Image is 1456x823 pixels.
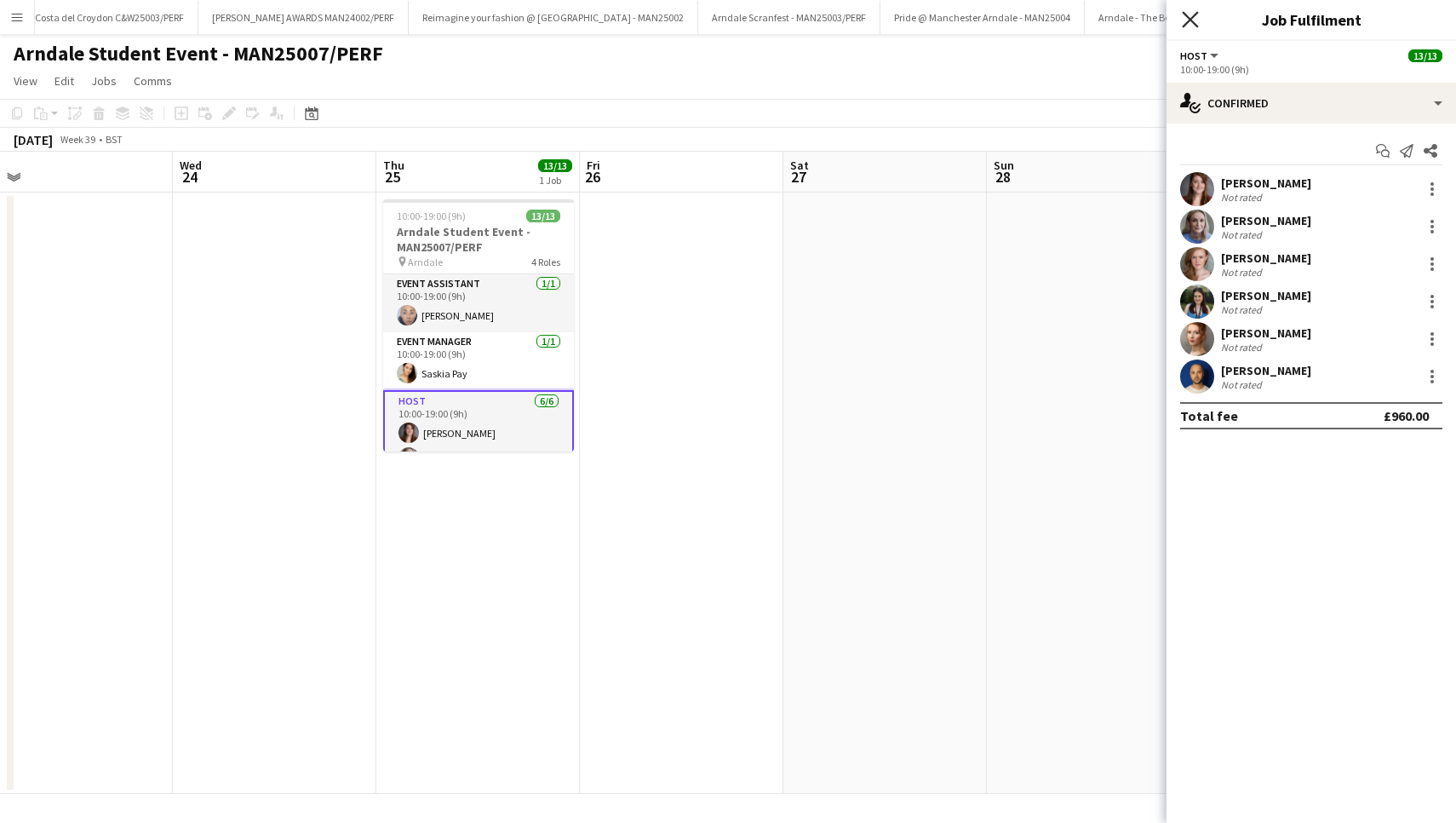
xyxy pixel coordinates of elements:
[1167,83,1456,124] div: Confirmed
[1167,9,1456,31] h3: Job Fulfilment
[127,70,179,92] a: Comms
[408,256,443,268] span: Arndale
[1180,407,1238,424] div: Total fee
[383,199,574,452] app-job-card: 10:00-19:00 (9h)13/13Arndale Student Event - MAN25007/PERF Arndale4 RolesEvent Assistant1/110:00-...
[1384,407,1429,424] div: £960.00
[1221,228,1265,241] div: Not rated
[698,1,880,34] button: Arndale Scranfest - MAN25003/PERF
[177,167,202,187] span: 24
[1180,63,1442,76] div: 10:00-19:00 (9h)
[7,70,44,92] a: View
[106,133,123,146] div: BST
[381,167,404,187] span: 25
[1221,341,1265,354] div: Not rated
[539,174,571,187] div: 1 Job
[880,1,1085,34] button: Pride @ Manchester Arndale - MAN25004
[788,167,809,187] span: 27
[383,224,574,255] h3: Arndale Student Event - MAN25007/PERF
[584,167,600,187] span: 26
[21,1,198,34] button: Costa del Croydon C&W25003/PERF
[180,158,202,173] span: Wed
[54,73,74,89] span: Edit
[538,159,572,172] span: 13/13
[1221,288,1311,303] div: [PERSON_NAME]
[1221,303,1265,316] div: Not rated
[134,73,172,89] span: Comms
[1221,378,1265,391] div: Not rated
[991,167,1014,187] span: 28
[84,70,123,92] a: Jobs
[587,158,600,173] span: Fri
[1221,266,1265,279] div: Not rated
[56,133,99,146] span: Week 39
[526,210,560,222] span: 13/13
[48,70,81,92] a: Edit
[1180,49,1221,62] button: Host
[1221,250,1311,266] div: [PERSON_NAME]
[14,131,53,148] div: [DATE]
[1085,1,1309,34] button: Arndale - The Beauty In You - MAN25006/PERF
[91,73,117,89] span: Jobs
[1221,325,1311,341] div: [PERSON_NAME]
[14,73,37,89] span: View
[1221,176,1311,191] div: [PERSON_NAME]
[383,390,574,575] app-card-role: Host6/610:00-19:00 (9h)[PERSON_NAME][PERSON_NAME]
[409,1,698,34] button: Reimagine your fashion @ [GEOGRAPHIC_DATA] - MAN25002
[1408,49,1442,62] span: 13/13
[1221,213,1311,228] div: [PERSON_NAME]
[790,158,809,173] span: Sat
[994,158,1014,173] span: Sun
[383,274,574,332] app-card-role: Event Assistant1/110:00-19:00 (9h)[PERSON_NAME]
[531,256,560,268] span: 4 Roles
[1221,363,1311,378] div: [PERSON_NAME]
[1221,191,1265,204] div: Not rated
[383,332,574,390] app-card-role: Event Manager1/110:00-19:00 (9h)Saskia Pay
[198,1,409,34] button: [PERSON_NAME] AWARDS MAN24002/PERF
[14,41,383,66] h1: Arndale Student Event - MAN25007/PERF
[1180,49,1207,62] span: Host
[383,158,404,173] span: Thu
[397,210,466,222] span: 10:00-19:00 (9h)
